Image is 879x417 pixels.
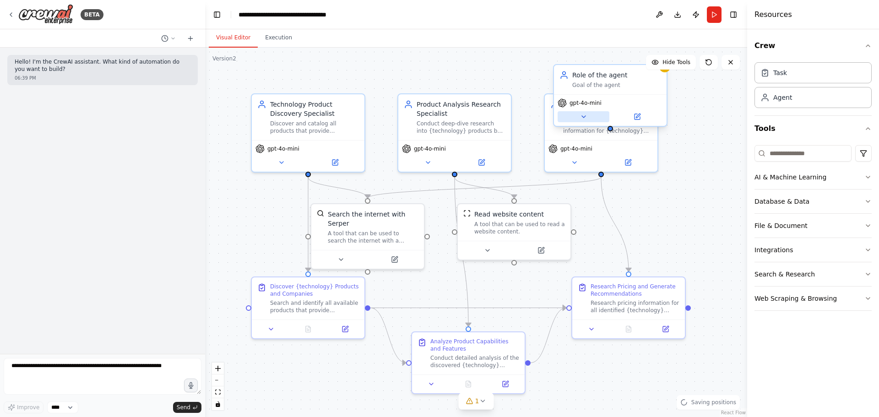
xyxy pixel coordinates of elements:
g: Edge from 4c807981-d557-4f87-904d-630b88098cc1 to aeadf202-2408-45a6-b53f-1e20dcdec01f [363,177,606,198]
g: Edge from 4c807981-d557-4f87-904d-630b88098cc1 to bd9dc441-ed53-4410-9a02-ac7fa189c51e [597,177,633,271]
div: Tools [754,141,872,318]
div: Role of the agent [572,70,661,80]
button: Switch to previous chat [157,33,179,44]
div: BETA [81,9,103,20]
span: Send [177,404,190,411]
div: ScrapeWebsiteToolRead website contentA tool that can be used to read a website content. [457,203,571,260]
button: Click to speak your automation idea [184,379,198,392]
button: Hide Tools [646,55,696,70]
button: Open in side panel [369,254,420,265]
button: Visual Editor [209,28,258,48]
div: Conduct deep-dive research into {technology} products by analyzing their websites, documentation,... [417,120,505,135]
a: React Flow attribution [721,410,746,415]
button: zoom out [212,374,224,386]
button: AI & Machine Learning [754,165,872,189]
g: Edge from e336cb97-0948-498a-b001-81e7b77cd1f0 to aeadf202-2408-45a6-b53f-1e20dcdec01f [304,177,372,198]
div: Read website content [474,210,544,219]
div: Search the internet with Serper [328,210,418,228]
button: Execution [258,28,299,48]
button: File & Document [754,214,872,238]
div: A tool that can be used to read a website content. [474,221,565,235]
button: Open in side panel [611,111,663,122]
div: Crew [754,59,872,115]
img: ScrapeWebsiteTool [463,210,471,217]
button: zoom in [212,363,224,374]
g: Edge from efd3e458-adab-40b8-b47f-cc26e0c54713 to 2c5d4329-2fed-4c90-9386-8c5f22b5c42a [450,177,519,198]
button: Send [173,402,201,413]
button: Web Scraping & Browsing [754,287,872,310]
g: Edge from efd3e458-adab-40b8-b47f-cc26e0c54713 to b9950d73-c352-4f8f-ac3b-45e9ee7437e1 [450,177,473,326]
span: gpt-4o-mini [267,145,299,152]
div: Discover and catalog all products that provide {technology} capabilities, identifying the compani... [270,120,359,135]
div: Search and identify all available products that provide {technology} capabilities. Create a compr... [270,299,359,314]
button: Crew [754,33,872,59]
div: Discover {technology} Products and CompaniesSearch and identify all available products that provi... [251,276,365,339]
div: Analyze Product Capabilities and FeaturesConduct detailed analysis of the discovered {technology}... [411,331,526,394]
button: Start a new chat [183,33,198,44]
div: Technology Product Discovery SpecialistDiscover and catalog all products that provide {technology... [251,93,365,173]
div: Research Pricing and Generate RecommendationsResearch pricing information for all identified {tec... [571,276,686,339]
img: Logo [18,4,73,25]
g: Edge from e336cb97-0948-498a-b001-81e7b77cd1f0 to c0dd1fa7-b9b9-4df7-8ebc-3fa1ea08c157 [304,177,313,271]
button: No output available [449,379,488,390]
button: Open in side panel [515,245,567,256]
div: Role of the agentGoal of the agentgpt-4o-mini [553,66,667,129]
button: Search & Research [754,262,872,286]
button: Hide left sidebar [211,8,223,21]
span: Hide Tools [662,59,690,66]
div: Research Pricing and Generate Recommendations [591,283,679,298]
button: Tools [754,116,872,141]
h4: Resources [754,9,792,20]
div: 06:39 PM [15,75,190,81]
span: gpt-4o-mini [570,99,602,107]
p: Hello! I'm the CrewAI assistant. What kind of automation do you want to build? [15,59,190,73]
button: Hide right sidebar [727,8,740,21]
div: Product Analysis Research SpecialistConduct deep-dive research into {technology} products by anal... [397,93,512,173]
div: Analyze Product Capabilities and Features [430,338,519,352]
nav: breadcrumb [239,10,342,19]
button: toggle interactivity [212,398,224,410]
button: fit view [212,386,224,398]
button: Database & Data [754,190,872,213]
button: Open in side panel [456,157,507,168]
button: No output available [609,324,648,335]
g: Edge from c0dd1fa7-b9b9-4df7-8ebc-3fa1ea08c157 to bd9dc441-ed53-4410-9a02-ac7fa189c51e [370,303,566,313]
div: Task [773,68,787,77]
span: gpt-4o-mini [414,145,446,152]
button: Improve [4,401,43,413]
button: Open in side panel [489,379,521,390]
g: Edge from b9950d73-c352-4f8f-ac3b-45e9ee7437e1 to bd9dc441-ed53-4410-9a02-ac7fa189c51e [531,303,566,368]
span: 1 [475,396,479,406]
button: Integrations [754,238,872,262]
div: Product Analysis Research Specialist [417,100,505,118]
div: Conduct detailed analysis of the discovered {technology} products by visiting their websites and ... [430,354,519,369]
div: Agent [773,93,792,102]
button: Open in side panel [329,324,361,335]
div: SerperDevToolSearch the internet with SerperA tool that can be used to search the internet with a... [310,203,425,270]
span: gpt-4o-mini [560,145,592,152]
div: Goal of the agent [572,81,661,89]
div: Pricing and Market Intelligence AnalystResearch and analyze pricing information for {technology} ... [544,93,658,173]
button: Open in side panel [602,157,654,168]
span: Saving positions [691,399,736,406]
div: Technology Product Discovery Specialist [270,100,359,118]
span: Improve [17,404,39,411]
g: Edge from c0dd1fa7-b9b9-4df7-8ebc-3fa1ea08c157 to b9950d73-c352-4f8f-ac3b-45e9ee7437e1 [370,303,406,368]
div: Research pricing information for all identified {technology} products, including subscription cos... [591,299,679,314]
div: Discover {technology} Products and Companies [270,283,359,298]
button: 1 [459,393,494,410]
button: Open in side panel [309,157,361,168]
div: A tool that can be used to search the internet with a search_query. Supports different search typ... [328,230,418,244]
img: SerperDevTool [317,210,324,217]
div: React Flow controls [212,363,224,410]
div: Version 2 [212,55,236,62]
button: No output available [289,324,328,335]
button: Open in side panel [650,324,681,335]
